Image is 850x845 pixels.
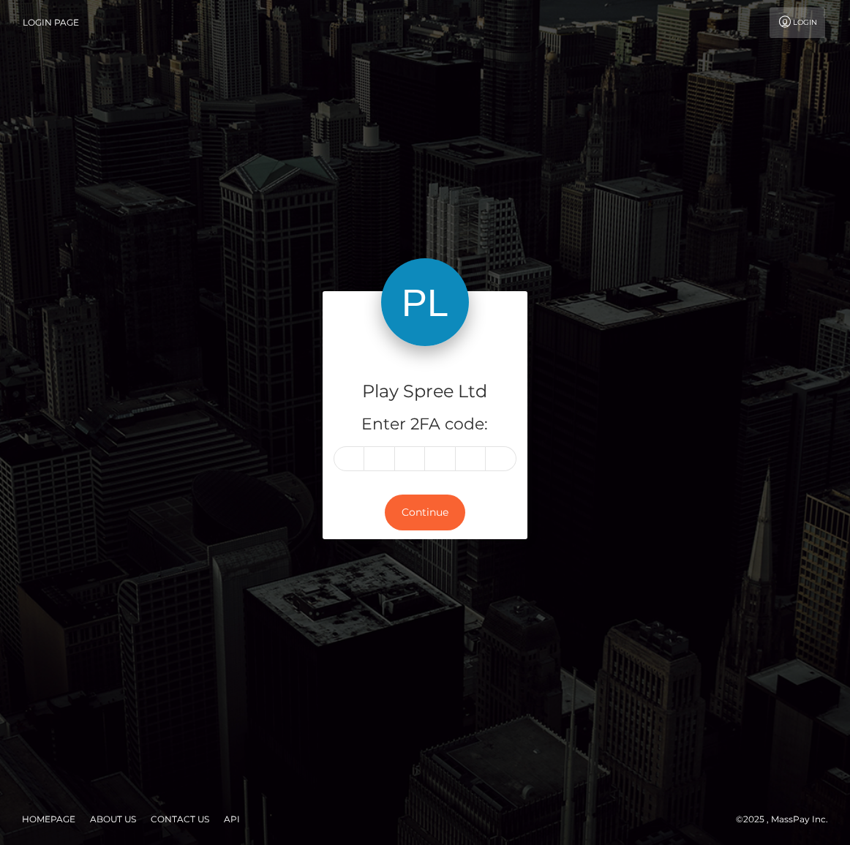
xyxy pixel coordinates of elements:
[145,808,215,830] a: Contact Us
[218,808,246,830] a: API
[23,7,79,38] a: Login Page
[334,413,516,436] h5: Enter 2FA code:
[84,808,142,830] a: About Us
[334,379,516,405] h4: Play Spree Ltd
[16,808,81,830] a: Homepage
[385,495,465,530] button: Continue
[381,258,469,346] img: Play Spree Ltd
[770,7,825,38] a: Login
[736,811,839,827] div: © 2025 , MassPay Inc.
